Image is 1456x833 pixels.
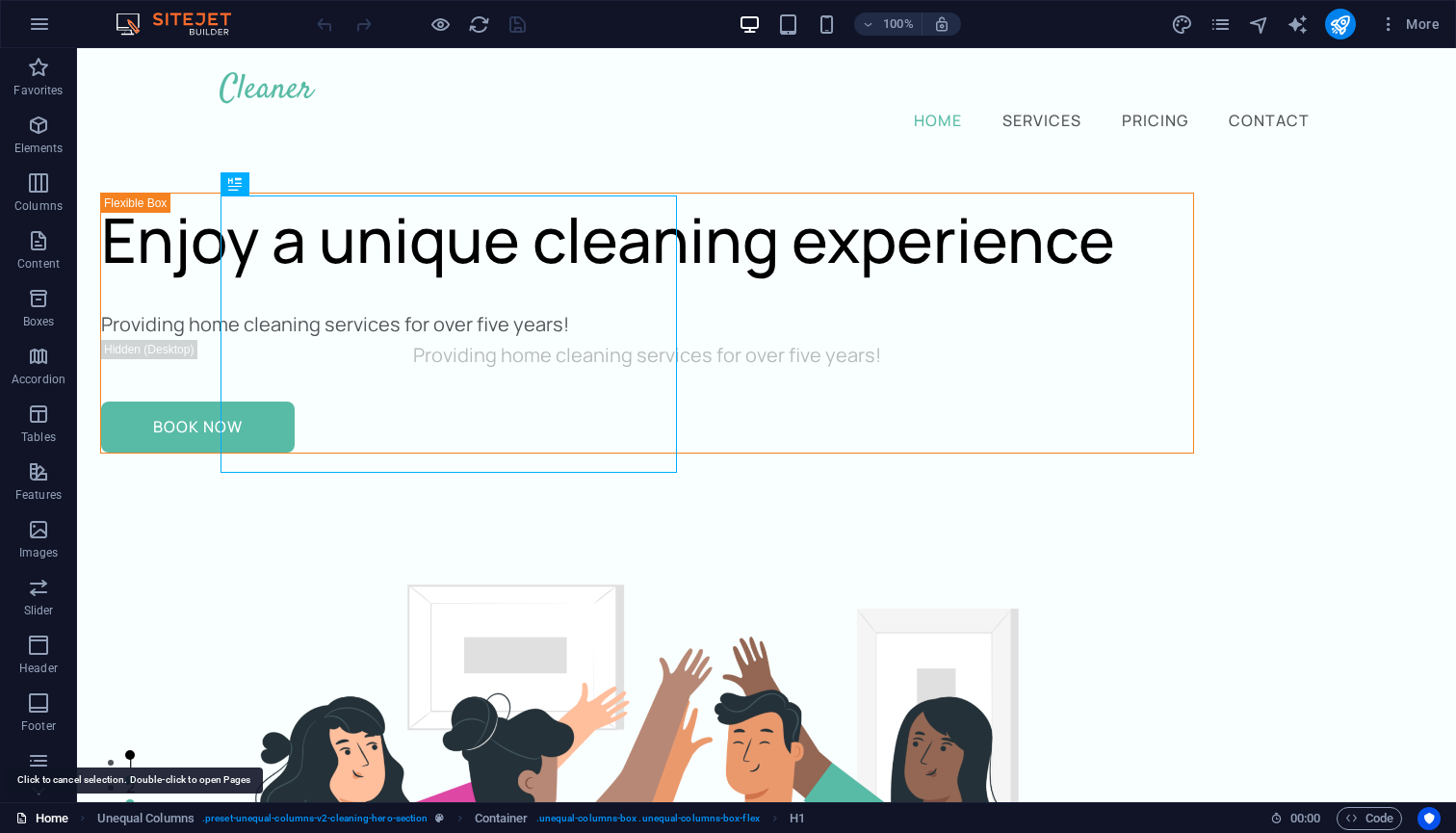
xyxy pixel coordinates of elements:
span: : [1304,811,1307,825]
button: text_generator [1287,13,1310,36]
button: Code [1337,807,1402,830]
a: Home [15,807,68,830]
p: Footer [21,718,56,734]
nav: breadcrumb [97,807,806,830]
button: publish [1325,9,1356,39]
i: Publish [1329,13,1351,36]
button: Usercentrics [1417,807,1441,830]
i: AI Writer [1287,13,1309,36]
button: reload [467,13,490,36]
p: Columns [14,198,63,214]
p: Forms [21,776,56,792]
p: Images [19,545,59,560]
i: Navigator [1248,13,1270,36]
i: On resize automatically adjust zoom level to fit chosen device. [933,15,950,33]
button: 100% [854,13,923,36]
h6: Session time [1270,807,1321,830]
i: Design (Ctrl+Alt+Y) [1171,13,1193,36]
span: 00 00 [1290,807,1320,830]
span: Click to select. Double-click to edit [475,807,529,830]
h6: 100% [883,13,914,36]
button: More [1371,9,1447,39]
i: Reload page [468,13,490,36]
span: . unequal-columns-box .unequal-columns-box-flex [536,807,760,830]
span: Click to select. Double-click to edit [790,807,805,830]
button: Click here to leave preview mode and continue editing [429,13,452,36]
p: Elements [14,141,64,156]
p: Features [15,487,62,503]
button: navigator [1248,13,1271,36]
p: Slider [24,603,54,618]
span: Code [1345,807,1393,830]
p: Boxes [23,314,55,329]
p: Accordion [12,372,65,387]
img: Editor Logo [111,13,255,36]
p: Tables [21,430,56,445]
span: More [1379,14,1440,34]
i: Pages (Ctrl+Alt+S) [1209,13,1232,36]
p: Content [17,256,60,272]
p: Header [19,661,58,676]
span: . preset-unequal-columns-v2-cleaning-hero-section [202,807,428,830]
span: Click to select. Double-click to edit [97,807,195,830]
button: design [1171,13,1194,36]
p: Favorites [13,83,63,98]
button: pages [1209,13,1233,36]
i: This element is a customizable preset [435,813,444,823]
